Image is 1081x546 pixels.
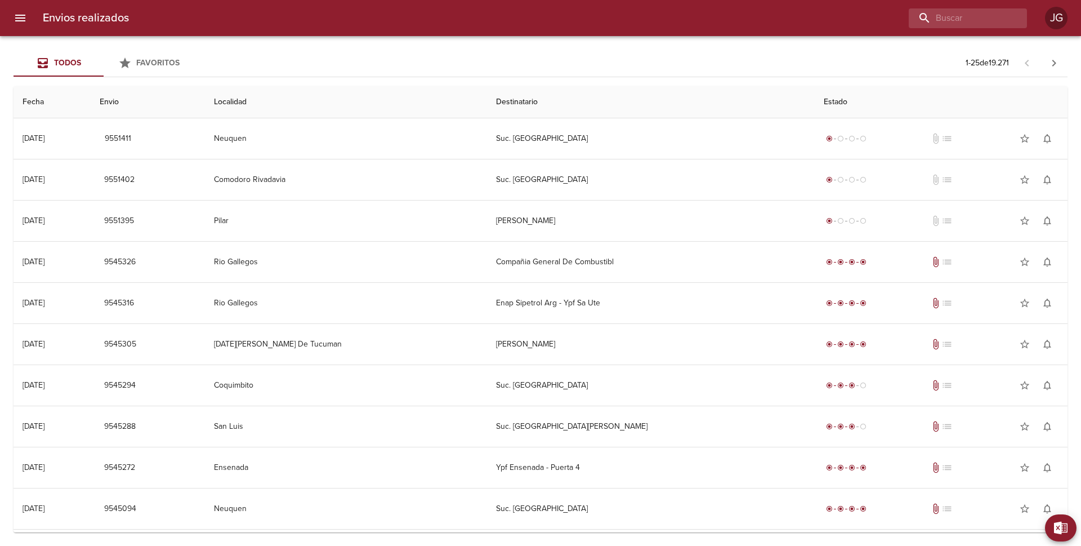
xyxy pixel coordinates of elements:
[1013,456,1036,479] button: Agregar a favoritos
[1042,421,1053,432] span: notifications_none
[100,211,139,232] button: 9551395
[826,217,833,224] span: radio_button_checked
[941,503,953,514] span: No tiene pedido asociado
[23,421,44,431] div: [DATE]
[1013,127,1036,150] button: Agregar a favoritos
[487,86,815,118] th: Destinatario
[1045,7,1067,29] div: Abrir información de usuario
[941,339,953,350] span: No tiene pedido asociado
[837,505,844,512] span: radio_button_checked
[837,217,844,224] span: radio_button_unchecked
[43,9,129,27] h6: Envios realizados
[1042,503,1053,514] span: notifications_none
[1019,215,1030,227] span: star_border
[848,464,855,471] span: radio_button_checked
[100,375,140,396] button: 9545294
[824,215,869,227] div: Generado
[860,464,866,471] span: radio_button_checked
[941,298,953,309] span: No tiene pedido asociado
[205,406,486,447] td: San Luis
[1042,256,1053,268] span: notifications_none
[1036,168,1058,191] button: Activar notificaciones
[941,421,953,432] span: No tiene pedido asociado
[1019,339,1030,350] span: star_border
[100,293,139,314] button: 9545316
[23,257,44,267] div: [DATE]
[826,464,833,471] span: radio_button_checked
[824,503,869,514] div: Entregado
[1013,57,1040,68] span: Pagina anterior
[205,283,486,323] td: Rio Gallegos
[815,86,1067,118] th: Estado
[23,463,44,472] div: [DATE]
[487,365,815,406] td: Suc. [GEOGRAPHIC_DATA]
[1036,210,1058,232] button: Activar notificaciones
[848,382,855,389] span: radio_button_checked
[941,174,953,185] span: No tiene pedido asociado
[205,159,486,200] td: Comodoro Rivadavia
[23,175,44,184] div: [DATE]
[1042,174,1053,185] span: notifications_none
[205,118,486,159] td: Neuquen
[848,341,855,348] span: radio_button_checked
[848,217,855,224] span: radio_button_unchecked
[826,423,833,430] span: radio_button_checked
[104,296,134,310] span: 9545316
[205,242,486,282] td: Rio Gallegos
[104,173,135,187] span: 9551402
[487,159,815,200] td: Suc. [GEOGRAPHIC_DATA]
[824,133,869,144] div: Generado
[1036,127,1058,150] button: Activar notificaciones
[930,256,941,268] span: Tiene documentos adjuntos
[837,259,844,265] span: radio_button_checked
[860,300,866,307] span: radio_button_checked
[848,176,855,183] span: radio_button_unchecked
[487,118,815,159] td: Suc. [GEOGRAPHIC_DATA]
[100,499,141,520] button: 9545094
[930,462,941,473] span: Tiene documentos adjuntos
[104,214,134,228] span: 9551395
[930,339,941,350] span: Tiene documentos adjuntos
[837,135,844,142] span: radio_button_unchecked
[826,505,833,512] span: radio_button_checked
[14,86,91,118] th: Fecha
[104,338,136,352] span: 9545305
[826,259,833,265] span: radio_button_checked
[1042,462,1053,473] span: notifications_none
[1019,503,1030,514] span: star_border
[205,447,486,488] td: Ensenada
[941,380,953,391] span: No tiene pedido asociado
[1013,251,1036,273] button: Agregar a favoritos
[824,174,869,185] div: Generado
[23,339,44,349] div: [DATE]
[941,215,953,227] span: No tiene pedido asociado
[1036,333,1058,356] button: Activar notificaciones
[100,128,136,149] button: 9551411
[1036,374,1058,397] button: Activar notificaciones
[848,259,855,265] span: radio_button_checked
[487,489,815,529] td: Suc. [GEOGRAPHIC_DATA]
[848,423,855,430] span: radio_button_checked
[1019,256,1030,268] span: star_border
[100,458,140,478] button: 9545272
[1042,298,1053,309] span: notifications_none
[23,134,44,143] div: [DATE]
[930,503,941,514] span: Tiene documentos adjuntos
[1019,174,1030,185] span: star_border
[837,176,844,183] span: radio_button_unchecked
[860,382,866,389] span: radio_button_unchecked
[1013,374,1036,397] button: Agregar a favoritos
[848,300,855,307] span: radio_button_checked
[1019,133,1030,144] span: star_border
[848,505,855,512] span: radio_button_checked
[860,341,866,348] span: radio_button_checked
[930,174,941,185] span: No tiene documentos adjuntos
[104,502,136,516] span: 9545094
[205,201,486,241] td: Pilar
[104,461,135,475] span: 9545272
[487,406,815,447] td: Suc. [GEOGRAPHIC_DATA][PERSON_NAME]
[1042,339,1053,350] span: notifications_none
[826,341,833,348] span: radio_button_checked
[824,339,869,350] div: Entregado
[837,382,844,389] span: radio_button_checked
